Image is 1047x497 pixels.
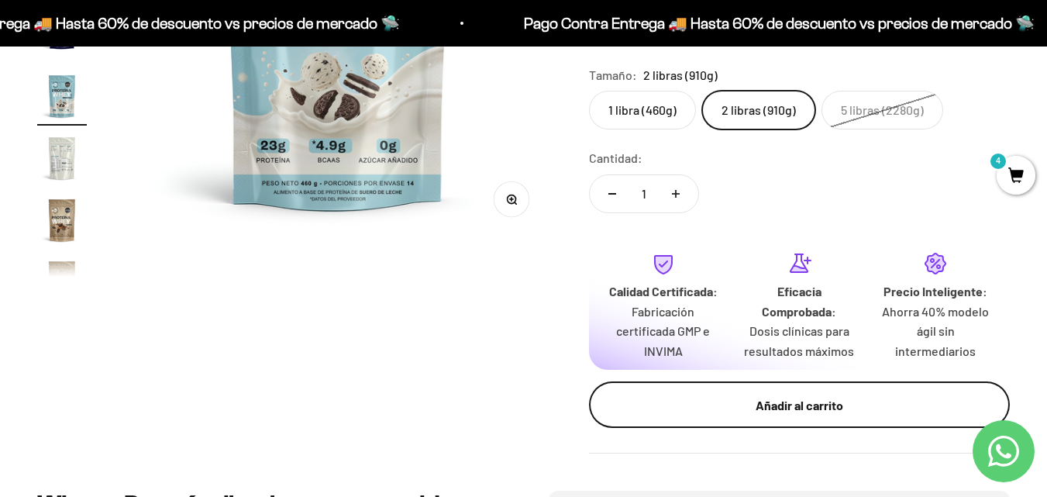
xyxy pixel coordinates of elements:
[37,133,87,183] img: Proteína Whey
[37,71,87,121] img: Proteína Whey
[744,321,856,361] p: Dosis clínicas para resultados máximos
[643,65,718,85] span: 2 libras (910g)
[590,175,635,212] button: Reducir cantidad
[762,284,836,319] strong: Eficacia Comprobada:
[880,302,991,361] p: Ahorra 40% modelo ágil sin intermediarios
[37,71,87,126] button: Ir al artículo 14
[589,148,642,168] label: Cantidad:
[484,11,995,36] p: Pago Contra Entrega 🚚 Hasta 60% de descuento vs precios de mercado 🛸
[37,257,87,307] img: Proteína Whey
[653,175,698,212] button: Aumentar cantidad
[37,195,87,245] img: Proteína Whey
[989,152,1007,171] mark: 4
[608,302,719,361] p: Fabricación certificada GMP e INVIMA
[37,133,87,188] button: Ir al artículo 15
[589,381,1010,428] button: Añadir al carrito
[997,168,1035,185] a: 4
[37,257,87,312] button: Ir al artículo 17
[609,284,718,299] strong: Calidad Certificada:
[883,284,987,299] strong: Precio Inteligente:
[37,195,87,250] button: Ir al artículo 16
[589,65,637,85] legend: Tamaño:
[620,395,979,416] div: Añadir al carrito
